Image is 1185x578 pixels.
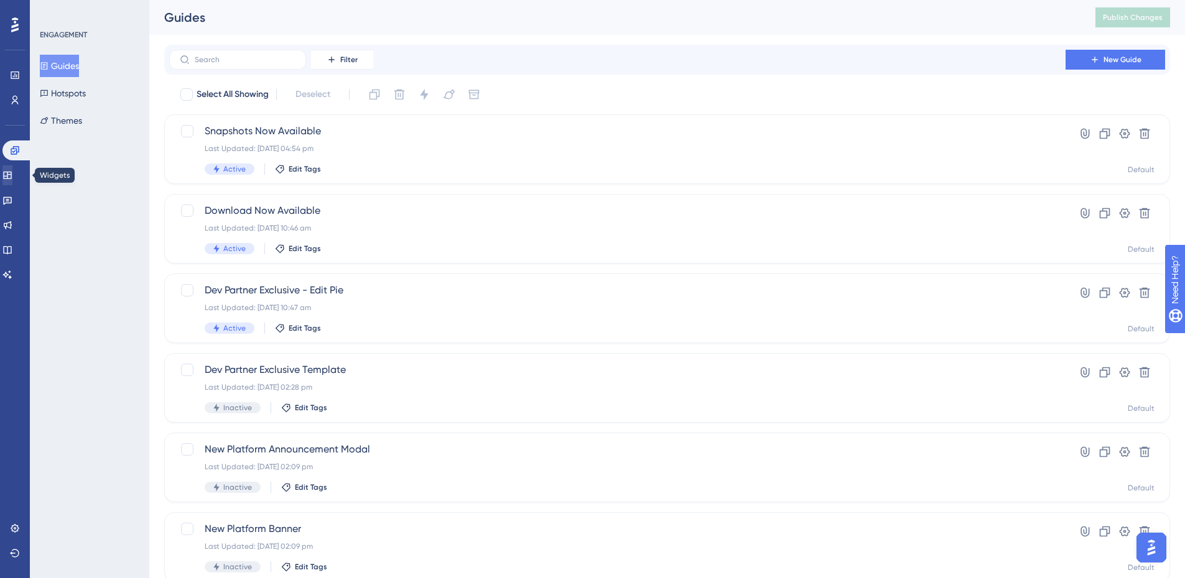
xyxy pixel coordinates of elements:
[284,83,342,106] button: Deselect
[223,482,252,492] span: Inactive
[1128,324,1155,334] div: Default
[1133,529,1170,566] iframe: UserGuiding AI Assistant Launcher
[205,362,1030,377] span: Dev Partner Exclusive Template
[205,521,1030,536] span: New Platform Banner
[205,442,1030,457] span: New Platform Announcement Modal
[205,283,1030,298] span: Dev Partner Exclusive - Edit Pie
[195,55,295,64] input: Search
[223,164,246,174] span: Active
[40,30,87,40] div: ENGAGEMENT
[29,3,78,18] span: Need Help?
[281,403,327,413] button: Edit Tags
[281,562,327,572] button: Edit Tags
[205,124,1030,139] span: Snapshots Now Available
[1066,50,1165,70] button: New Guide
[1103,12,1163,22] span: Publish Changes
[1128,165,1155,175] div: Default
[295,403,327,413] span: Edit Tags
[295,562,327,572] span: Edit Tags
[1128,403,1155,413] div: Default
[1095,7,1170,27] button: Publish Changes
[205,144,1030,154] div: Last Updated: [DATE] 04:54 pm
[223,562,252,572] span: Inactive
[289,323,321,333] span: Edit Tags
[223,244,246,254] span: Active
[1104,55,1141,65] span: New Guide
[40,55,79,77] button: Guides
[1128,483,1155,493] div: Default
[295,87,330,102] span: Deselect
[1128,244,1155,254] div: Default
[205,541,1030,551] div: Last Updated: [DATE] 02:09 pm
[275,164,321,174] button: Edit Tags
[295,482,327,492] span: Edit Tags
[311,50,373,70] button: Filter
[275,323,321,333] button: Edit Tags
[164,9,1064,26] div: Guides
[40,82,86,104] button: Hotspots
[223,323,246,333] span: Active
[1128,562,1155,572] div: Default
[205,203,1030,218] span: Download Now Available
[205,223,1030,233] div: Last Updated: [DATE] 10:46 am
[289,244,321,254] span: Edit Tags
[340,55,358,65] span: Filter
[275,244,321,254] button: Edit Tags
[289,164,321,174] span: Edit Tags
[197,87,269,102] span: Select All Showing
[40,109,82,132] button: Themes
[205,382,1030,392] div: Last Updated: [DATE] 02:28 pm
[281,482,327,492] button: Edit Tags
[223,403,252,413] span: Inactive
[205,462,1030,472] div: Last Updated: [DATE] 02:09 pm
[205,303,1030,313] div: Last Updated: [DATE] 10:47 am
